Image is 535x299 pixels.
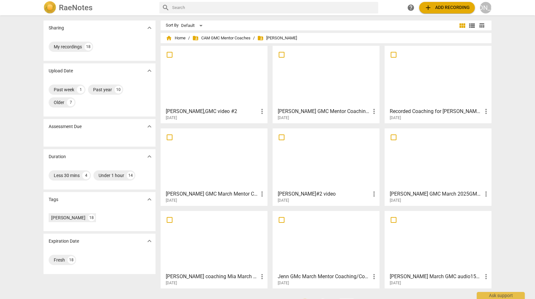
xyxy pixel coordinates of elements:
[192,35,251,41] span: CAM GMC Mentor Coaches
[181,20,205,31] div: Default
[275,131,377,203] a: [PERSON_NAME]#2 video[DATE]
[146,67,153,75] span: expand_more
[146,123,153,130] span: expand_more
[166,35,172,41] span: home
[479,22,485,28] span: table_chart
[390,273,482,280] h3: Amy B March GMC audio1543891269
[88,214,95,221] div: 18
[44,1,154,14] a: LogoRaeNotes
[424,4,432,12] span: add
[82,172,90,179] div: 4
[145,122,154,131] button: Show more
[390,108,482,115] h3: Recorded Coaching for Whitney's Class-20250306_143319-Meeting Recording
[166,108,258,115] h3: Ruthanne Chadd,GMC video #2
[146,24,153,32] span: expand_more
[192,35,199,41] span: folder_shared
[387,213,489,286] a: [PERSON_NAME] March GMC audio1543891269[DATE]
[146,237,153,245] span: expand_more
[257,35,264,41] span: folder_shared
[145,152,154,161] button: Show more
[93,86,112,93] div: Past year
[163,131,265,203] a: [PERSON_NAME] GMC March Mentor Coachingvideo1071628946[DATE]
[49,196,58,203] p: Tags
[278,190,370,198] h3: Brandon#2 video
[49,153,66,160] p: Duration
[166,280,177,286] span: [DATE]
[390,115,401,121] span: [DATE]
[49,25,64,31] p: Sharing
[54,257,65,263] div: Fresh
[59,3,92,12] h2: RaeNotes
[467,21,477,30] button: List view
[166,273,258,280] h3: Todd coaching Mia March GMC
[459,22,466,29] span: view_module
[419,2,475,13] button: Upload
[127,172,134,179] div: 14
[387,48,489,120] a: Recorded Coaching for [PERSON_NAME] Class-20250306_143319-Meeting Recording[DATE]
[275,48,377,120] a: [PERSON_NAME] GMC Mentor Coaching March 2025Facilitators - [DATE] at 10-05 AM[DATE]
[188,36,190,41] span: /
[390,198,401,203] span: [DATE]
[278,280,289,286] span: [DATE]
[278,273,370,280] h3: Jenn GMc March Mentor Coaching/Coaching Practice_ Mary_Jenn-20250220_151811-Meeting Recording
[278,198,289,203] span: [DATE]
[407,4,415,12] span: help
[258,108,266,115] span: more_vert
[77,86,84,93] div: 1
[51,214,85,221] div: [PERSON_NAME]
[166,190,258,198] h3: Rebecca Q. GMC March Mentor Coachingvideo1071628946
[482,273,490,280] span: more_vert
[166,115,177,121] span: [DATE]
[275,213,377,286] a: Jenn GMc March Mentor Coaching/Coaching Practice_ Mary_Jenn-20250220_151811-Meeting Recording[DATE]
[370,273,378,280] span: more_vert
[145,236,154,246] button: Show more
[370,190,378,198] span: more_vert
[166,198,177,203] span: [DATE]
[468,22,476,29] span: view_list
[477,292,525,299] div: Ask support
[482,108,490,115] span: more_vert
[278,115,289,121] span: [DATE]
[278,108,370,115] h3: Andrew D. GMC Mentor Coaching March 2025Facilitators - Monday at 10-05 AM
[49,68,73,74] p: Upload Date
[54,44,82,50] div: My recordings
[145,23,154,33] button: Show more
[480,2,491,13] button: [PERSON_NAME]
[84,43,92,51] div: 18
[146,153,153,160] span: expand_more
[44,1,56,14] img: Logo
[477,21,486,30] button: Table view
[172,3,376,13] input: Search
[67,99,75,106] div: 7
[405,2,417,13] a: Help
[387,131,489,203] a: [PERSON_NAME] GMC March 2025GMT20250220-180148_Recording_640x360[DATE]
[163,213,265,286] a: [PERSON_NAME] coaching Mia March GMC[DATE]
[258,273,266,280] span: more_vert
[370,108,378,115] span: more_vert
[253,36,255,41] span: /
[482,190,490,198] span: more_vert
[166,35,186,41] span: Home
[390,190,482,198] h3: Theresa F. GMC March 2025GMT20250220-180148_Recording_640x360
[257,35,297,41] span: [PERSON_NAME]
[49,238,79,245] p: Expiration Date
[54,86,74,93] div: Past week
[54,172,80,179] div: Less 30 mins
[163,48,265,120] a: [PERSON_NAME],GMC video #2[DATE]
[146,196,153,203] span: expand_more
[145,66,154,76] button: Show more
[49,123,82,130] p: Assessment Due
[115,86,122,93] div: 10
[166,23,179,28] div: Sort By
[54,99,64,106] div: Older
[390,280,401,286] span: [DATE]
[68,256,75,264] div: 18
[145,195,154,204] button: Show more
[99,172,124,179] div: Under 1 hour
[424,4,470,12] span: Add recording
[458,21,467,30] button: Tile view
[258,190,266,198] span: more_vert
[162,4,170,12] span: search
